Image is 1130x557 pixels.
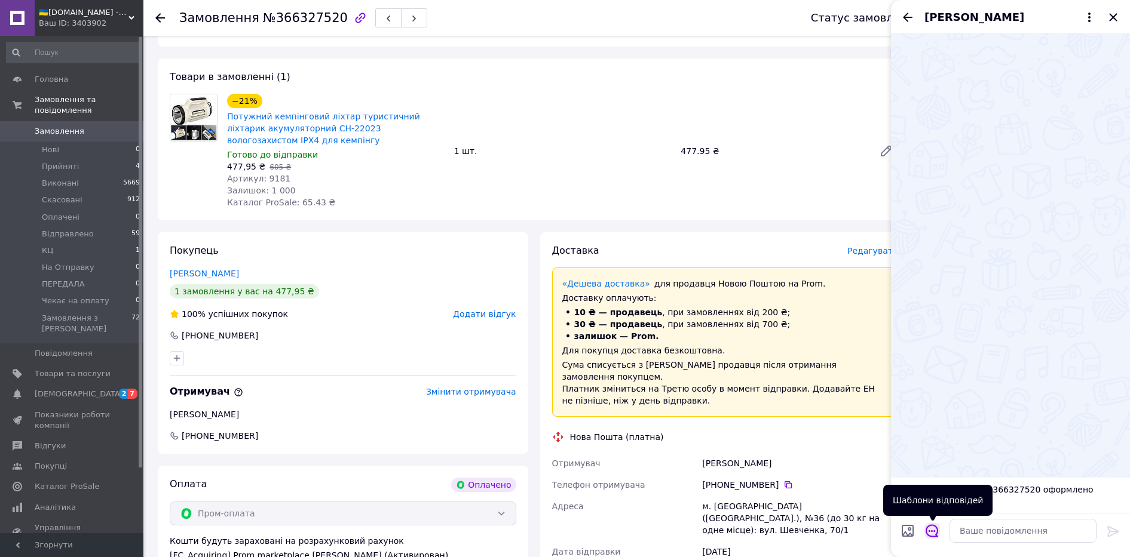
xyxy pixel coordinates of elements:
span: Відправлено [42,229,94,239]
span: 7 [128,389,137,399]
span: №366327520 [263,11,348,25]
div: [PHONE_NUMBER] [180,330,259,341]
a: «Дешева доставка» [562,279,650,288]
span: 0 [136,144,140,155]
span: Доставка [552,245,599,256]
span: залишок — Prom. [574,331,659,341]
span: Оплата [170,478,207,490]
button: Назад [901,10,915,24]
span: 59 [131,229,140,239]
span: Артикул: 9181 [227,174,290,183]
span: Залишок: 1 000 [227,186,296,195]
span: Каталог ProSale [35,481,99,492]
span: ПЕРЕДАЛА [42,279,85,290]
span: Дата відправки [552,547,621,556]
span: Оплачені [42,212,79,223]
div: Статус замовлення [811,12,921,24]
div: Нова Пошта (платна) [567,431,667,443]
a: Редагувати [874,139,898,163]
span: 0 [136,262,140,273]
span: Адреса [552,501,584,511]
div: Для покупця доставка безкоштовна. [562,344,889,356]
span: Готово до відправки [227,150,318,159]
span: Телефон отримувача [552,480,645,490]
button: Відкрити шаблони відповідей [924,523,940,538]
span: [DEMOGRAPHIC_DATA] [35,389,123,399]
span: 605 ₴ [270,163,291,171]
span: Замовлення [35,126,84,137]
span: 72 [131,313,140,334]
span: Отримувач [170,386,243,397]
span: Додати відгук [453,309,516,319]
span: [PERSON_NAME] [924,10,1024,25]
span: Показники роботи компанії [35,410,111,431]
span: Покупці [35,461,67,472]
a: Потужний кемпінговий ліхтар туристичний ліхтарик акумуляторний CH-22023 вологозахистом IPX4 для к... [227,112,420,145]
div: Доставку оплачують: [562,292,889,304]
span: 477,95 ₴ [227,162,265,171]
div: Шаблони відповідей [883,485,993,516]
span: Товари в замовленні (1) [170,71,290,82]
span: Аналітика [35,502,76,513]
span: Нові [42,144,59,155]
div: 477.95 ₴ [676,143,869,159]
span: Прийняті [42,161,79,172]
span: 30 ₴ — продавець [574,319,663,329]
button: [PERSON_NAME] [924,10,1097,25]
span: Каталог ProSale: 65.43 ₴ [227,198,335,207]
span: Скасовані [42,195,82,205]
span: 0 [136,279,140,290]
span: Повідомлення [35,348,93,359]
span: Покупець [170,245,219,256]
span: На Отправку [42,262,94,273]
span: КЦ [42,245,53,256]
div: Ваш ID: 3403902 [39,18,143,29]
span: Замовлення [179,11,259,25]
span: Головна [35,74,68,85]
span: 912 [127,195,140,205]
span: 4 [136,161,140,172]
input: Пошук [6,42,141,63]
div: 1 замовлення у вас на 477,95 ₴ [170,284,319,298]
div: Повернутися назад [155,12,165,24]
span: Замовлення №366327520 оформлено [928,484,1123,496]
button: Закрити [1106,10,1120,24]
li: , при замовленнях від 200 ₴; [562,306,889,318]
span: Змінити отримувача [426,387,516,396]
span: 5669 [123,178,140,189]
div: м. [GEOGRAPHIC_DATA] ([GEOGRAPHIC_DATA].), №36 (до 30 кг на одне місце): вул. Шевченка, 70/1 [700,496,901,541]
div: Сума списується з [PERSON_NAME] продавця після отримання замовлення покупцем. Платник зміниться н... [562,359,889,407]
span: Відгуки [35,441,66,451]
span: Замовлення з [PERSON_NAME] [42,313,131,334]
li: , при замовленнях від 700 ₴; [562,318,889,330]
span: Управління сайтом [35,522,111,544]
span: Отримувач [552,458,601,468]
div: [PHONE_NUMBER] [702,479,898,491]
div: успішних покупок [170,308,288,320]
span: 100% [182,309,206,319]
div: [PERSON_NAME] [700,453,901,474]
span: 🇺🇦Mega-Drop.com.ua - Максимально Комфортний [39,7,128,18]
span: 2 [119,389,128,399]
span: 10 ₴ — продавець [574,307,663,317]
div: Оплачено [451,478,516,492]
span: [PHONE_NUMBER] [180,430,259,442]
div: [PERSON_NAME] [170,408,516,420]
span: Виконані [42,178,79,189]
img: Потужний кемпінговий ліхтар туристичний ліхтарик акумуляторний CH-22023 вологозахистом IPX4 для к... [170,94,217,141]
span: 1 [136,245,140,256]
div: для продавця Новою Поштою на Prom. [562,278,889,290]
a: [PERSON_NAME] [170,269,239,278]
span: 0 [136,212,140,223]
span: Замовлення та повідомлення [35,94,143,116]
span: Редагувати [847,246,898,256]
span: Товари та послуги [35,368,111,379]
span: 0 [136,296,140,306]
div: −21% [227,94,262,108]
div: 1 шт. [449,143,676,159]
span: Чекає на оплату [42,296,109,306]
